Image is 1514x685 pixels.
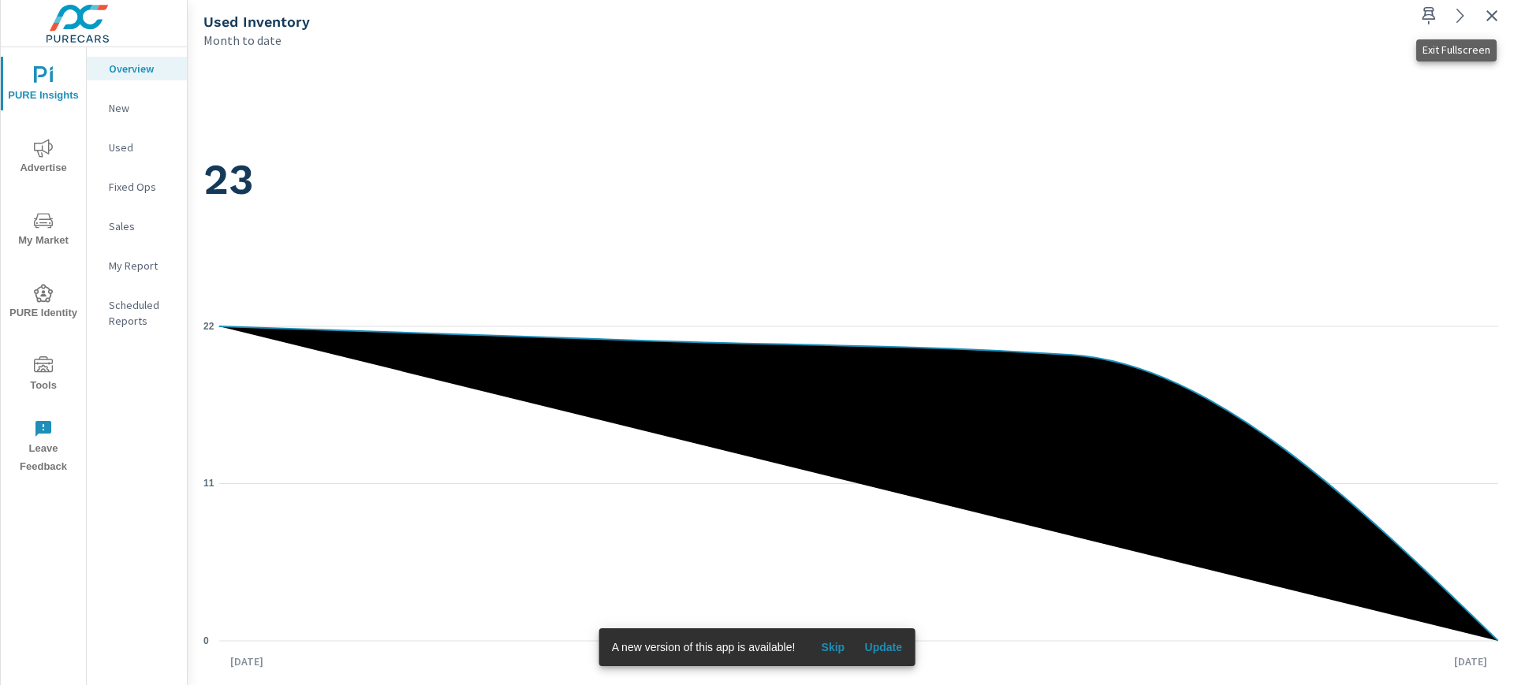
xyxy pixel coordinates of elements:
[6,139,81,177] span: Advertise
[109,100,174,116] p: New
[109,61,174,76] p: Overview
[864,640,902,654] span: Update
[109,258,174,274] p: My Report
[87,136,187,159] div: Used
[203,13,310,30] h5: Used Inventory
[1448,3,1473,28] a: See more details in report
[87,214,187,238] div: Sales
[612,641,796,653] span: A new version of this app is available!
[109,218,174,234] p: Sales
[6,284,81,322] span: PURE Identity
[87,96,187,120] div: New
[109,297,174,329] p: Scheduled Reports
[203,478,214,490] text: 11
[203,635,209,646] text: 0
[814,640,852,654] span: Skip
[87,293,187,333] div: Scheduled Reports
[6,419,81,476] span: Leave Feedback
[6,211,81,250] span: My Market
[203,321,214,332] text: 22
[219,653,274,669] p: [DATE]
[1,47,86,482] div: nav menu
[807,635,858,660] button: Skip
[858,635,908,660] button: Update
[109,140,174,155] p: Used
[87,254,187,277] div: My Report
[109,179,174,195] p: Fixed Ops
[87,175,187,199] div: Fixed Ops
[203,153,1498,207] h1: 23
[203,31,282,50] p: Month to date
[87,57,187,80] div: Overview
[1416,3,1441,28] span: Save this to your personalized report
[1443,653,1498,669] p: [DATE]
[6,356,81,395] span: Tools
[6,66,81,105] span: PURE Insights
